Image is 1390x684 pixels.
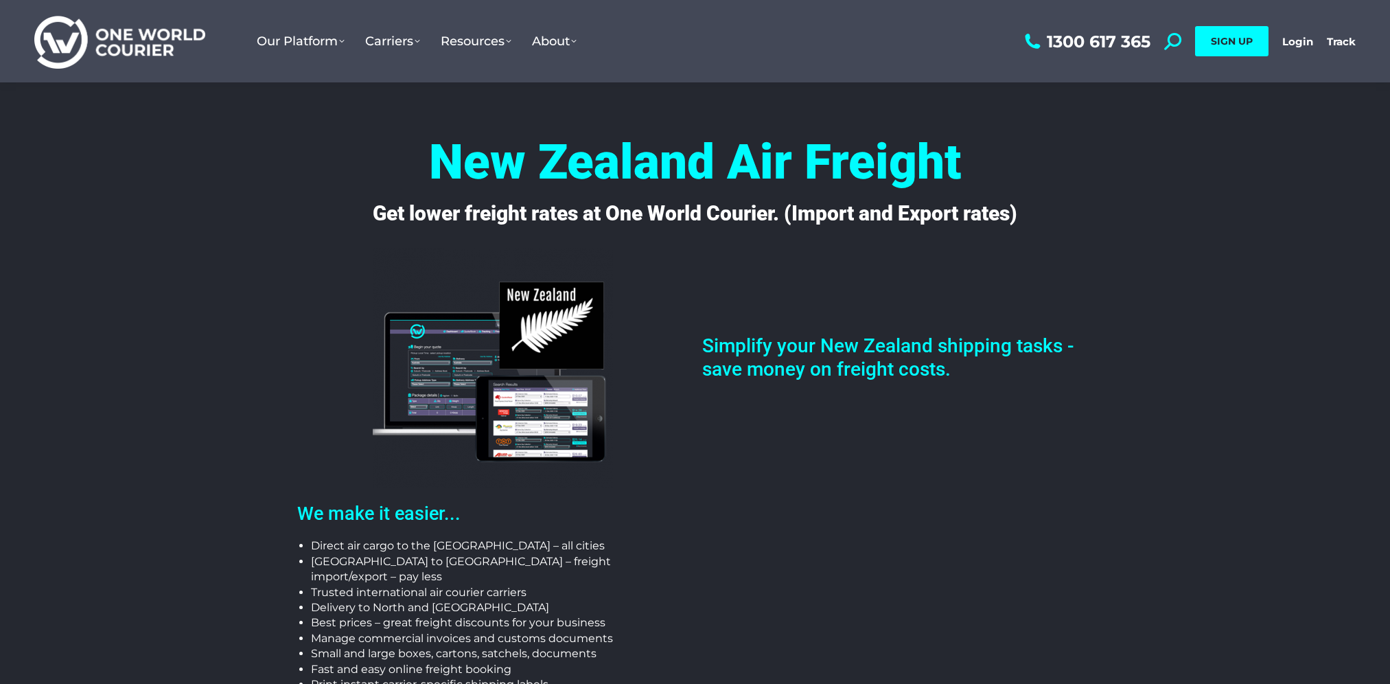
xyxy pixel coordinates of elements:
span: Our Platform [257,34,345,49]
li: Delivery to North and [GEOGRAPHIC_DATA] [311,600,688,615]
li: Small and large boxes, cartons, satchels, documents [311,646,688,661]
li: Best prices – great freight discounts for your business [311,615,688,630]
h4: Get lower freight rates at One World Courier. (Import and Export rates) [290,201,1100,226]
h2: Simplify your New Zealand shipping tasks - save money on freight costs. [702,334,1093,380]
img: nz-flag-owc-back-end-computer [373,248,613,488]
li: Trusted international air courier carriers [311,585,688,600]
a: About [522,20,587,62]
a: 1300 617 365 [1021,33,1150,50]
img: One World Courier [34,14,205,69]
span: SIGN UP [1211,35,1253,47]
span: Carriers [365,34,420,49]
a: Our Platform [246,20,355,62]
a: Track [1327,35,1356,48]
a: Resources [430,20,522,62]
li: [GEOGRAPHIC_DATA] to [GEOGRAPHIC_DATA] – freight import/export – pay less [311,554,688,585]
li: Direct air cargo to the [GEOGRAPHIC_DATA] – all cities [311,538,688,554]
a: Login [1282,35,1313,48]
li: Manage commercial invoices and customs documents [311,631,688,646]
li: Fast and easy online freight booking [311,662,688,677]
span: Resources [441,34,511,49]
h2: We make it easier... [297,503,688,525]
a: Carriers [355,20,430,62]
h4: New Zealand Air Freight [283,137,1107,186]
a: SIGN UP [1195,26,1269,56]
span: About [532,34,577,49]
